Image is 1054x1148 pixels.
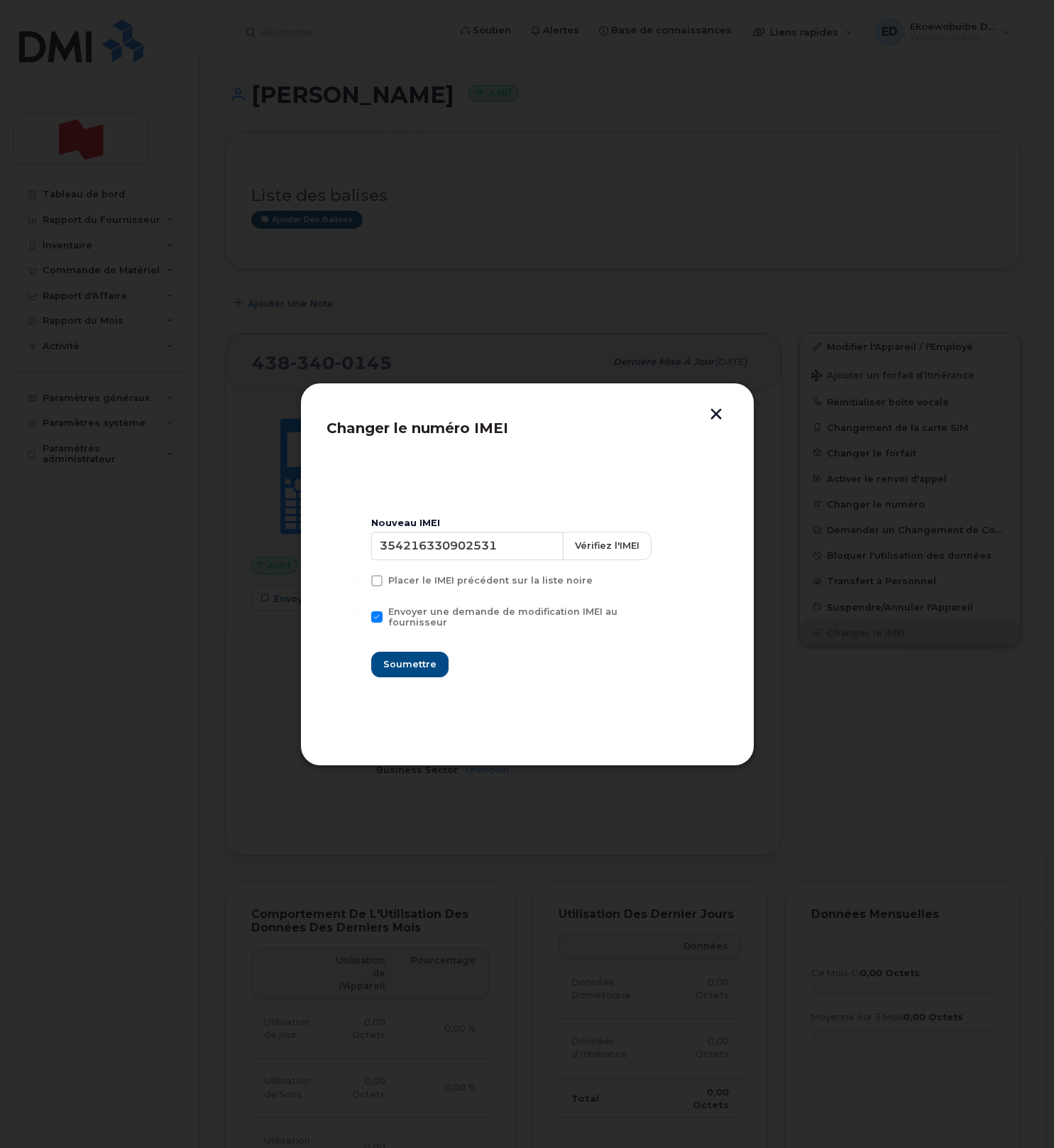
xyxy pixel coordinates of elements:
[371,652,449,677] button: Soumettre
[354,575,361,582] input: Placer le IMEI précédent sur la liste noire
[371,518,684,529] div: Nouveau IMEI
[383,657,437,671] span: Soumettre
[326,420,508,437] span: Changer le numéro IMEI
[354,606,361,613] input: Envoyer une demande de modification IMEI au fournisseur
[388,606,617,628] span: Envoyer une demande de modification IMEI au fournisseur
[388,575,593,586] span: Placer le IMEI précédent sur la liste noire
[563,532,652,560] button: Vérifiez l'IMEI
